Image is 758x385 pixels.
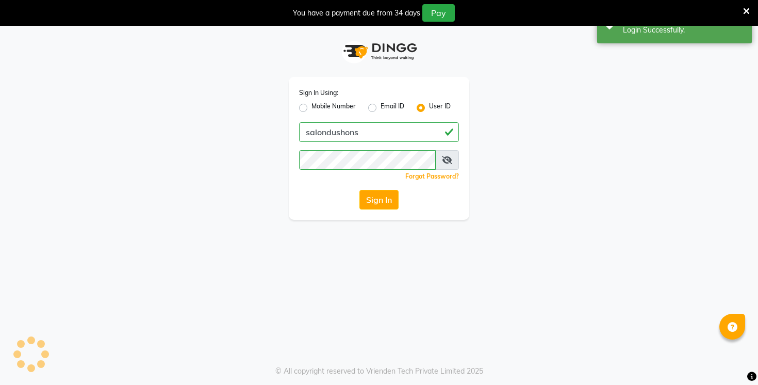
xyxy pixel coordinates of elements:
[422,4,455,22] button: Pay
[381,102,404,114] label: Email ID
[293,8,420,19] div: You have a payment due from 34 days
[623,25,744,36] div: Login Successfully.
[405,172,459,180] a: Forgot Password?
[299,122,459,142] input: Username
[311,102,356,114] label: Mobile Number
[299,150,436,170] input: Username
[299,88,338,98] label: Sign In Using:
[429,102,451,114] label: User ID
[338,36,420,67] img: logo1.svg
[359,190,399,210] button: Sign In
